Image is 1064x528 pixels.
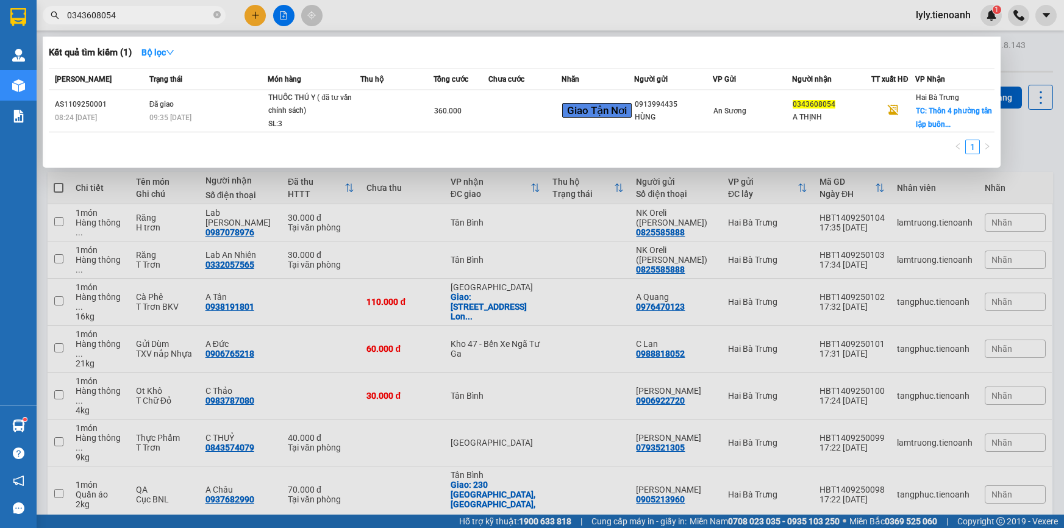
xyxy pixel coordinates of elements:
[793,100,835,109] span: 0343608054
[55,75,112,84] span: [PERSON_NAME]
[915,75,945,84] span: VP Nhận
[965,140,980,154] li: 1
[434,107,462,115] span: 360.000
[268,91,360,118] div: THUỐC THÚ Y ( đã tư vấn chính sách)
[635,111,713,124] div: HÙNG
[10,8,26,26] img: logo-vxr
[980,140,994,154] button: right
[268,75,301,84] span: Món hàng
[360,75,384,84] span: Thu hộ
[13,448,24,459] span: question-circle
[141,48,174,57] strong: Bộ lọc
[49,46,132,59] h3: Kết quả tìm kiếm ( 1 )
[268,118,360,131] div: SL: 3
[562,75,579,84] span: Nhãn
[51,11,59,20] span: search
[23,418,27,421] sup: 1
[67,9,211,22] input: Tìm tên, số ĐT hoặc mã đơn
[984,143,991,150] span: right
[635,98,713,111] div: 0913994435
[213,11,221,18] span: close-circle
[916,93,959,102] span: Hai Bà Trưng
[132,43,184,62] button: Bộ lọcdown
[951,140,965,154] li: Previous Page
[713,75,736,84] span: VP Gửi
[793,111,871,124] div: A THỊNH
[562,103,632,118] span: Giao Tận Nơi
[213,10,221,21] span: close-circle
[55,113,97,122] span: 08:24 [DATE]
[792,75,832,84] span: Người nhận
[149,113,191,122] span: 09:35 [DATE]
[713,107,746,115] span: An Sương
[634,75,668,84] span: Người gửi
[916,107,992,129] span: TC: Thôn 4 phường tân lập buôn...
[12,79,25,92] img: warehouse-icon
[951,140,965,154] button: left
[871,75,909,84] span: TT xuất HĐ
[149,75,182,84] span: Trạng thái
[12,419,25,432] img: warehouse-icon
[434,75,468,84] span: Tổng cước
[166,48,174,57] span: down
[980,140,994,154] li: Next Page
[954,143,962,150] span: left
[966,140,979,154] a: 1
[12,110,25,123] img: solution-icon
[149,100,174,109] span: Đã giao
[13,502,24,514] span: message
[12,49,25,62] img: warehouse-icon
[488,75,524,84] span: Chưa cước
[55,98,146,111] div: AS1109250001
[13,475,24,487] span: notification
